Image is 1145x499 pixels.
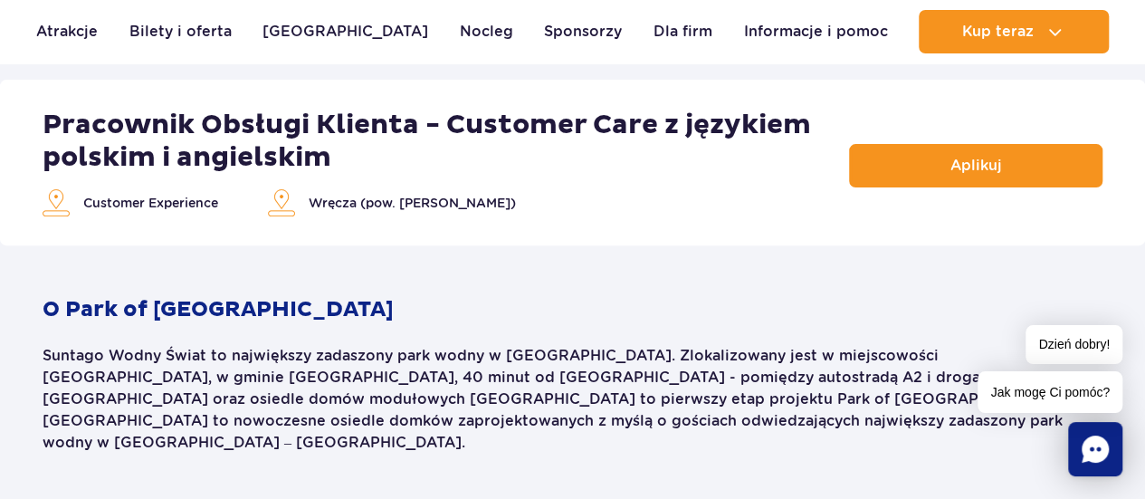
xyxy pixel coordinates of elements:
[950,157,1002,174] p: Aplikuj
[43,109,849,174] h1: Pracownik Obsługi Klienta - Customer Care z językiem polskim i angielskim
[743,10,887,53] a: Informacje i pomoc
[268,189,516,216] li: Wręcza (pow. [PERSON_NAME])
[43,189,70,216] img: localization
[1026,325,1122,364] span: Dzień dobry!
[1068,422,1122,476] div: Chat
[919,10,1109,53] button: Kup teraz
[978,371,1122,413] span: Jak mogę Ci pomóc?
[460,10,513,53] a: Nocleg
[262,10,428,53] a: [GEOGRAPHIC_DATA]
[849,144,1102,187] a: Aplikuj
[43,267,1102,323] h2: O Park of [GEOGRAPHIC_DATA]
[268,189,295,216] img: localization
[961,24,1033,40] span: Kup teraz
[654,10,712,53] a: Dla firm
[43,345,1102,454] p: Suntago Wodny Świat to największy zadaszony park wodny w [GEOGRAPHIC_DATA]. Zlokalizowany jest w ...
[544,10,622,53] a: Sponsorzy
[36,10,98,53] a: Atrakcje
[43,189,218,216] li: Customer Experience
[129,10,232,53] a: Bilety i oferta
